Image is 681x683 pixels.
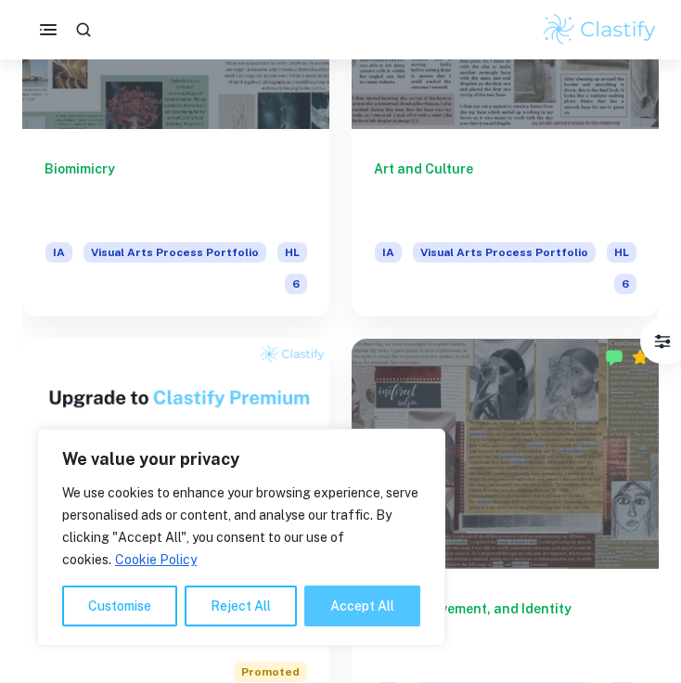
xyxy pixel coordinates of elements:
[374,599,636,660] h6: Hands, Movement, and Identity
[644,323,681,360] button: Filter
[607,242,636,263] span: HL
[185,586,297,626] button: Reject All
[84,242,266,263] span: Visual Arts Process Portfolio
[541,11,659,48] img: Clastify logo
[234,662,307,682] span: Promoted
[277,242,307,263] span: HL
[114,551,198,568] a: Cookie Policy
[631,348,649,367] div: Premium
[614,274,636,294] span: 6
[37,429,445,646] div: We value your privacy
[45,242,72,263] span: IA
[45,159,307,220] h6: Biomimicry
[285,274,307,294] span: 6
[304,586,420,626] button: Accept All
[605,348,623,367] img: Marked
[374,159,636,220] h6: Art and Culture
[62,586,177,626] button: Customise
[375,242,402,263] span: IA
[62,482,420,571] p: We use cookies to enhance your browsing experience, serve personalised ads or content, and analys...
[413,242,596,263] span: Visual Arts Process Portfolio
[22,339,329,569] img: Thumbnail
[62,448,420,470] p: We value your privacy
